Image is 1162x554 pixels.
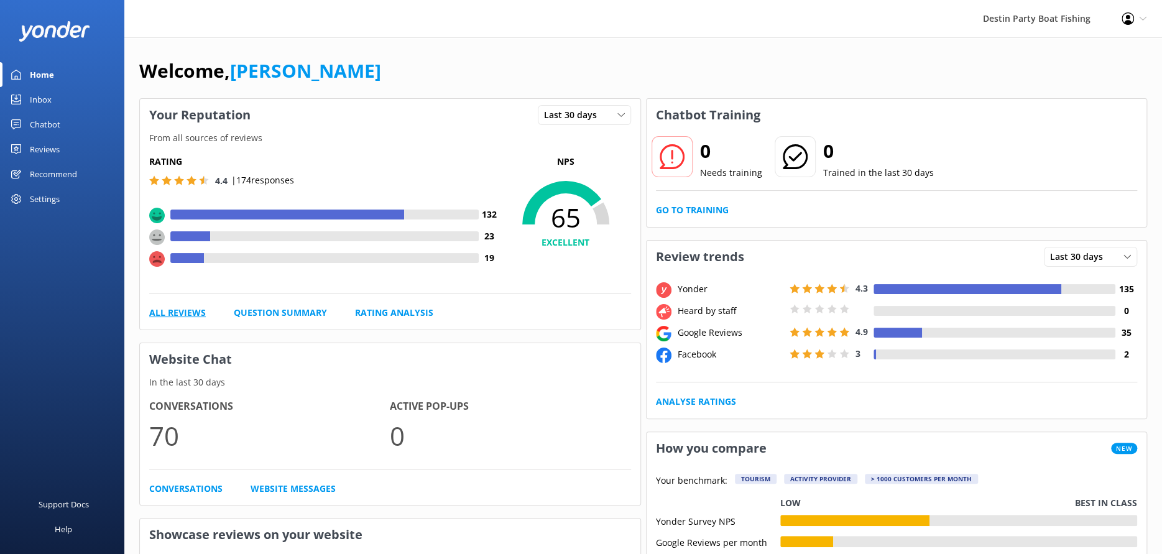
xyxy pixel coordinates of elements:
h3: Website Chat [140,343,640,376]
div: Facebook [675,348,786,361]
h1: Welcome, [139,56,381,86]
p: | 174 responses [231,173,294,187]
h4: Conversations [149,399,390,415]
h4: 132 [479,208,500,221]
h4: 2 [1115,348,1137,361]
div: Inbox [30,87,52,112]
h3: Your Reputation [140,99,260,131]
a: [PERSON_NAME] [230,58,381,83]
h3: Chatbot Training [647,99,770,131]
h3: Review trends [647,241,754,273]
div: > 1000 customers per month [865,474,978,484]
p: Needs training [700,166,762,180]
a: Question Summary [234,306,327,320]
h4: 19 [479,251,500,265]
span: 4.4 [215,175,228,187]
h3: How you compare [647,432,776,464]
span: 65 [500,202,631,233]
div: Recommend [30,162,77,187]
span: Last 30 days [1050,250,1110,264]
a: All Reviews [149,306,206,320]
div: Yonder [675,282,786,296]
p: NPS [500,155,631,169]
div: Tourism [735,474,777,484]
h3: Showcase reviews on your website [140,519,640,551]
div: Home [30,62,54,87]
a: Rating Analysis [355,306,433,320]
div: Reviews [30,137,60,162]
h4: 0 [1115,304,1137,318]
h2: 0 [823,136,934,166]
a: Analyse Ratings [656,395,736,409]
div: Yonder Survey NPS [656,515,780,526]
p: Trained in the last 30 days [823,166,934,180]
div: Support Docs [39,492,89,517]
span: 4.3 [855,282,868,294]
h4: EXCELLENT [500,236,631,249]
div: Heard by staff [675,304,786,318]
h2: 0 [700,136,762,166]
h4: Active Pop-ups [390,399,630,415]
div: Help [55,517,72,542]
span: Last 30 days [544,108,604,122]
div: Activity Provider [784,474,857,484]
p: In the last 30 days [140,376,640,389]
h4: 23 [479,229,500,243]
div: Google Reviews [675,326,786,339]
p: 0 [390,415,630,456]
span: New [1111,443,1137,454]
span: 3 [855,348,860,359]
p: Low [780,496,801,510]
p: Your benchmark: [656,474,727,489]
div: Settings [30,187,60,211]
a: Go to Training [656,203,729,217]
div: Chatbot [30,112,60,137]
h4: 135 [1115,282,1137,296]
span: 4.9 [855,326,868,338]
a: Website Messages [251,482,336,496]
h5: Rating [149,155,500,169]
img: yonder-white-logo.png [19,21,90,42]
div: Google Reviews per month [656,536,780,547]
h4: 35 [1115,326,1137,339]
p: From all sources of reviews [140,131,640,145]
p: Best in class [1075,496,1137,510]
a: Conversations [149,482,223,496]
p: 70 [149,415,390,456]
